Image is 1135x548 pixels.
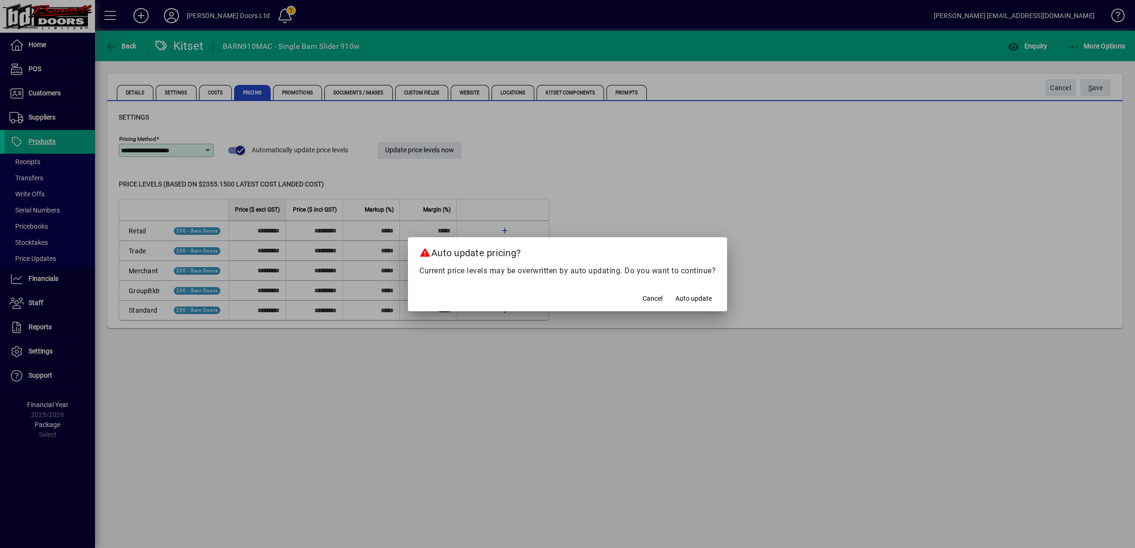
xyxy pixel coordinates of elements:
[419,265,716,277] div: Current price levels may be overwritten by auto updating. Do you want to continue?
[637,290,668,307] button: Cancel
[643,294,662,304] span: Cancel
[675,294,712,304] span: Auto update
[408,237,727,265] h2: Auto update pricing?
[672,290,716,307] button: Auto update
